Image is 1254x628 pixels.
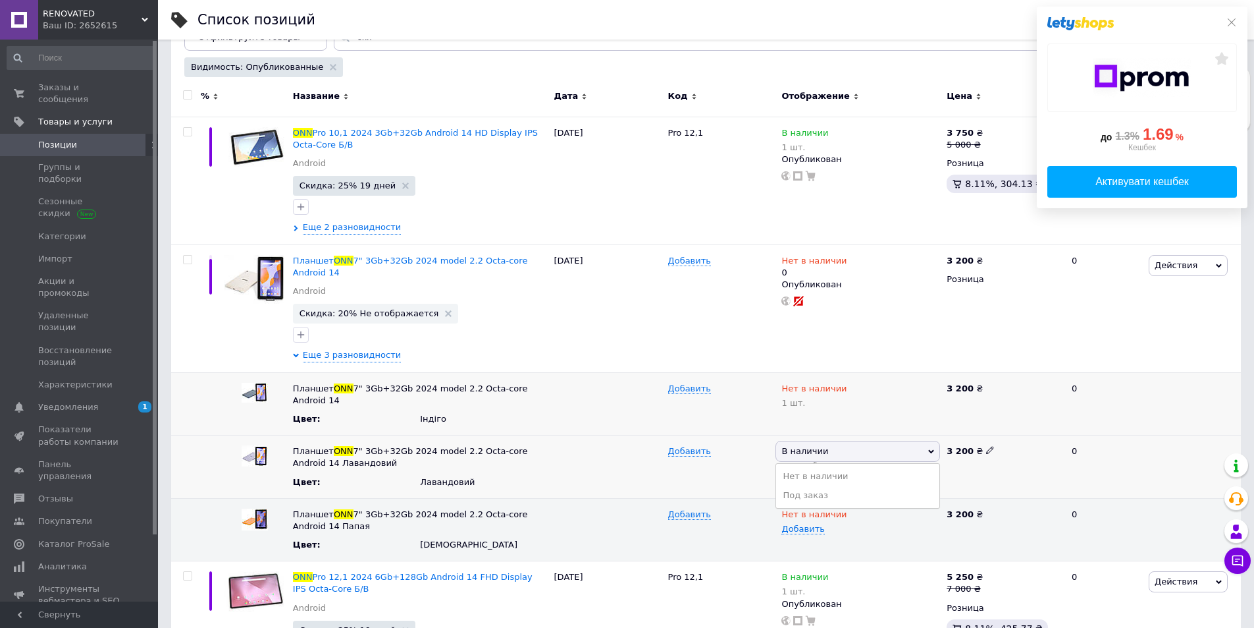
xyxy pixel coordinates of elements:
b: 5 250 [947,572,974,582]
span: Планшет [293,384,334,393]
span: Отзывы [38,493,73,505]
span: 7" 3Gb+32Gb 2024 model 2.2 Octa-core Android 14 [293,256,528,277]
div: 1 шт. [781,142,828,152]
div: Ваш ID: 2652615 [43,20,158,32]
img: ONN Pro 12,1 2024 6Gb+128Gb Android 14 FHD Display IPS Octa-Core Б/В [224,571,286,613]
div: 7 000 ₴ [947,583,983,595]
span: Добавить [668,446,711,457]
a: ONNPro 12,1 2024 6Gb+128Gb Android 14 FHD Display IPS Octa-Core Б/В [293,572,533,594]
div: Название унаследовано от основного товара [293,509,548,532]
span: Товары и услуги [38,116,113,128]
div: Список позиций [197,13,315,27]
span: Действия [1155,260,1197,270]
span: Каталог ProSale [38,538,109,550]
div: [DEMOGRAPHIC_DATA] [420,539,547,551]
span: 1 [138,401,151,413]
span: Скидка: 20% Не отображается [300,309,439,318]
span: Еще 3 разновидности [303,349,401,362]
span: ONN [293,128,313,138]
span: Заказы и сообщения [38,82,122,105]
b: 3 200 [947,384,974,393]
div: ₴ [947,445,1060,457]
span: Название [293,90,340,102]
span: В наличии [781,128,828,142]
span: Код [668,90,688,102]
span: % [201,90,209,102]
div: Лавандовий [420,476,547,488]
span: ONN [334,509,353,519]
span: Отображение [781,90,849,102]
span: Планшет [293,446,334,456]
span: Группы и подборки [38,161,122,185]
img: ONN Pro 10,1 2024 3Gb+32Gb Android 14 HD Display IPS Octa-Core Б/В [224,127,286,169]
div: 5 000 ₴ [947,139,983,151]
div: ₴ [947,127,983,139]
div: ₴ [947,383,1060,395]
span: Нет в наличии [781,509,847,523]
span: Позиции [38,139,77,151]
div: 1 шт. [781,398,940,408]
input: Поиск [7,46,155,70]
div: Название унаследовано от основного товара [293,383,548,407]
span: Еще 2 разновидности [303,221,401,234]
div: Цвет : [293,539,361,551]
div: Розница [947,273,1060,285]
span: Импорт [38,253,72,265]
div: 1 шт. [781,586,828,596]
span: Удаленные позиции [38,310,122,333]
a: Android [293,602,326,614]
span: Видимость: Опубликованные [191,61,323,73]
div: ₴ [947,255,983,267]
span: Категории [38,231,86,243]
li: Под заказ [776,486,939,505]
div: 0 [1064,498,1145,561]
a: Android [293,285,326,297]
span: Дата [554,90,579,102]
img: Планшет ONN 7" 3Gb+32Gb 2024 model 2.2 Octa-core Android 14 Лавандовий [242,445,268,467]
span: Нет в наличии [781,384,847,397]
span: Показатели работы компании [38,424,122,447]
img: Планшет ONN 7" 3Gb+32Gb 2024 model 2.2 Octa-core Android 14 [242,383,268,403]
div: Название унаследовано от основного товара [293,445,548,469]
span: Сезонные скидки [38,196,122,219]
span: Акции и промокоды [38,275,122,299]
a: ONNPro 10,1 2024 3Gb+32Gb Android 14 HD Display IPS Octa-Core Б/В [293,128,538,150]
span: Добавить [668,509,711,520]
span: Pro 10,1 2024 3Gb+32Gb Android 14 HD Display IPS Octa-Core Б/В [293,128,538,150]
span: Цена [947,90,972,102]
span: 7" 3Gb+32Gb 2024 model 2.2 Octa-core Android 14 Лавандовий [293,446,528,468]
span: Восстановление позиций [38,345,122,368]
div: Цвет : [293,413,361,425]
span: Уведомления [38,401,98,413]
span: Инструменты вебмастера и SEO [38,583,122,607]
span: 8.11%, 304.13 ₴ [965,179,1043,189]
div: Цвет : [293,476,361,488]
div: Опубликован [781,279,940,291]
div: Розница [947,157,1060,169]
span: Добавить [781,524,824,534]
b: 3 750 [947,128,974,138]
span: Характеристики [38,379,113,391]
span: Pro 12,1 [668,572,704,582]
span: ONN [334,256,353,266]
b: 3 200 [947,256,974,266]
a: ПланшетONN7" 3Gb+32Gb 2024 model 2.2 Octa-core Android 14 [293,256,528,277]
div: Індіго [420,413,547,425]
span: Нет в наличии [781,256,847,270]
span: ONN [334,384,353,393]
span: RENOVATED [43,8,142,20]
div: 0 [1064,436,1145,499]
div: Розница [947,602,1060,614]
span: 7" 3Gb+32Gb 2024 model 2.2 Octa-core Android 14 Папая [293,509,528,531]
span: Действия [1155,577,1197,586]
span: В наличии [781,446,828,456]
span: ONN [293,572,313,582]
div: Опубликован [781,598,940,610]
div: ₴ [947,571,983,583]
img: Планшет ONN 7" 3Gb+32Gb 2024 model 2.2 Octa-core Android 14 Папая [242,509,268,530]
div: 0 [1064,244,1145,372]
span: 7" 3Gb+32Gb 2024 model 2.2 Octa-core Android 14 [293,384,528,405]
li: Нет в наличии [776,467,939,486]
span: Pro 12,1 [668,128,704,138]
div: [DATE] [551,117,665,244]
